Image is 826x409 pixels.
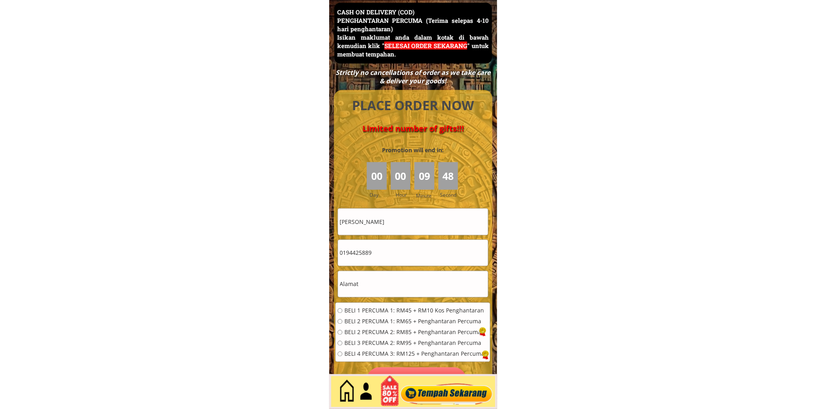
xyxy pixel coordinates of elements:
[338,240,488,266] input: Telefon
[368,146,458,155] h3: Promotion will end in:
[344,340,484,346] span: BELI 3 PERCUMA 2: RM95 + Penghantaran Percuma
[344,308,484,314] span: BELI 1 PERCUMA 1: RM45 + RM10 Kos Penghantaran
[370,191,390,199] h3: Day
[343,97,483,115] h4: PLACE ORDER NOW
[337,8,489,58] h3: CASH ON DELIVERY (COD) PENGHANTARAN PERCUMA (Terima selepas 4-10 hari penghantaran) Isikan maklum...
[366,367,467,394] p: Pesan sekarang
[344,319,484,324] span: BELI 2 PERCUMA 1: RM65 + Penghantaran Percuma
[396,191,412,199] h3: Hour
[416,192,434,199] h3: Minute
[338,271,488,297] input: Alamat
[384,42,467,50] span: SELESAI ORDER SEKARANG
[333,69,493,85] div: Strictly no cancellations of order as we take care & deliver your goods!
[343,124,483,133] h4: Limited number of gifts!!!
[440,191,460,199] h3: Second
[344,330,484,335] span: BELI 2 PERCUMA 2: RM85 + Penghantaran Percuma
[344,351,484,357] span: BELI 4 PERCUMA 3: RM125 + Penghantaran Percuma
[338,209,488,235] input: Nama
